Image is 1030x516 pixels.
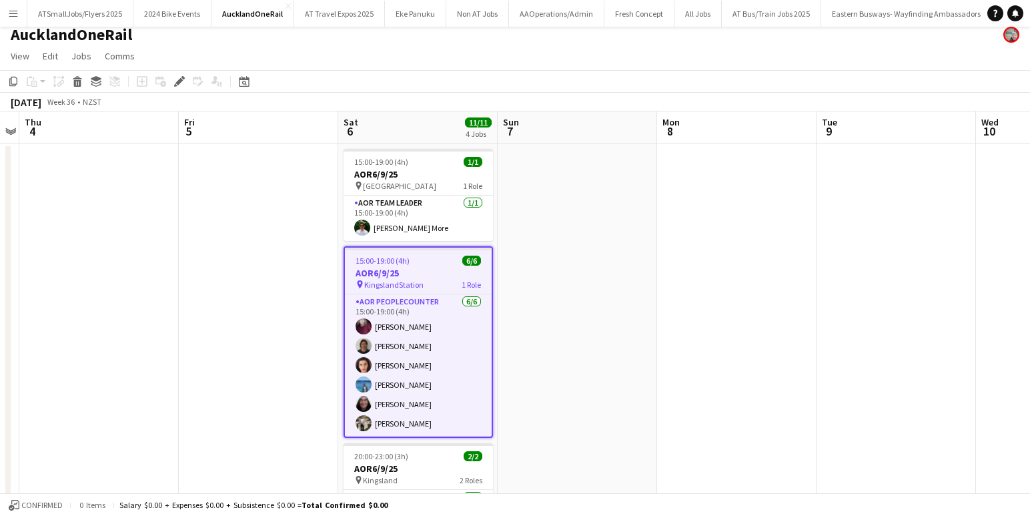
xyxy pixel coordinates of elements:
h3: AOR6/9/25 [344,463,493,475]
button: Fresh Concept [604,1,674,27]
span: Fri [184,116,195,128]
span: KingslandStation [364,280,424,290]
span: Edit [43,50,58,62]
button: Eke Panuku [385,1,446,27]
button: AT Bus/Train Jobs 2025 [722,1,821,27]
button: Non AT Jobs [446,1,509,27]
div: NZST [83,97,101,107]
button: Eastern Busways- Wayfinding Ambassadors 2024 [821,1,1009,27]
button: Confirmed [7,498,65,513]
span: Comms [105,50,135,62]
a: Comms [99,47,140,65]
span: 7 [501,123,519,139]
span: 9 [820,123,837,139]
app-card-role: AOR Team Leader1/115:00-19:00 (4h)[PERSON_NAME] More [344,196,493,241]
span: 2/2 [464,451,482,461]
app-job-card: 15:00-19:00 (4h)1/1AOR6/9/25 [GEOGRAPHIC_DATA]1 RoleAOR Team Leader1/115:00-19:00 (4h)[PERSON_NAM... [344,149,493,241]
div: 4 Jobs [466,129,491,139]
h3: AOR6/9/25 [344,168,493,180]
a: Jobs [66,47,97,65]
span: 15:00-19:00 (4h) [354,157,408,167]
span: Wed [981,116,999,128]
span: Sun [503,116,519,128]
span: 4 [23,123,41,139]
button: All Jobs [674,1,722,27]
span: Thu [25,116,41,128]
a: View [5,47,35,65]
button: AucklandOneRail [211,1,294,27]
span: 8 [660,123,680,139]
button: 2024 Bike Events [133,1,211,27]
span: 0 items [76,500,108,510]
span: 11/11 [465,117,492,127]
span: 1/1 [464,157,482,167]
app-job-card: 15:00-19:00 (4h)6/6AOR6/9/25 KingslandStation1 RoleAOR PeopleCounter6/615:00-19:00 (4h)[PERSON_NA... [344,246,493,438]
span: 5 [182,123,195,139]
h3: AOR6/9/25 [345,267,492,279]
app-user-avatar: Bruce Hopkins [1003,27,1019,43]
span: 10 [979,123,999,139]
span: 6 [342,123,358,139]
span: View [11,50,29,62]
div: [DATE] [11,95,41,109]
span: Week 36 [44,97,77,107]
span: Confirmed [21,501,63,510]
span: 20:00-23:00 (3h) [354,451,408,461]
button: ATSmallJobs/Flyers 2025 [27,1,133,27]
button: AT Travel Expos 2025 [294,1,385,27]
button: AAOperations/Admin [509,1,604,27]
span: 1 Role [463,181,482,191]
span: 6/6 [462,256,481,266]
span: Mon [662,116,680,128]
div: Salary $0.00 + Expenses $0.00 + Subsistence $0.00 = [119,500,388,510]
span: 15:00-19:00 (4h) [356,256,410,266]
span: [GEOGRAPHIC_DATA] [363,181,436,191]
span: Tue [822,116,837,128]
span: 1 Role [462,280,481,290]
app-card-role: AOR PeopleCounter6/615:00-19:00 (4h)[PERSON_NAME][PERSON_NAME][PERSON_NAME][PERSON_NAME][PERSON_N... [345,294,492,437]
span: 2 Roles [460,475,482,485]
span: Sat [344,116,358,128]
span: Total Confirmed $0.00 [302,500,388,510]
a: Edit [37,47,63,65]
span: Jobs [71,50,91,62]
span: Kingsland [363,475,398,485]
h1: AucklandOneRail [11,25,132,45]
